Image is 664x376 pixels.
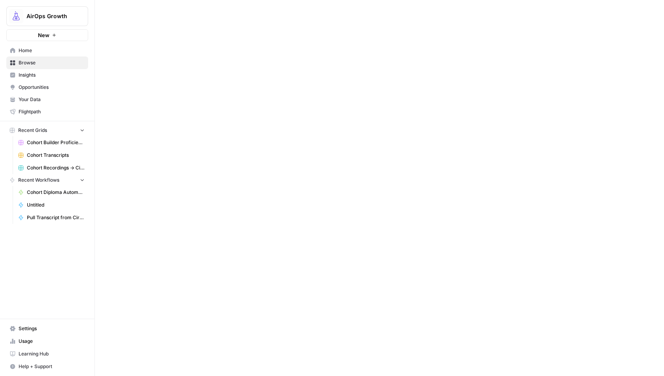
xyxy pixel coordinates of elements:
a: Flightpath [6,105,88,118]
a: Usage [6,335,88,348]
span: Insights [19,71,85,79]
a: Untitled [15,199,88,211]
span: Cohort Transcripts [27,152,85,159]
a: Insights [6,69,88,81]
button: Workspace: AirOps Growth [6,6,88,26]
a: Home [6,44,88,57]
span: Cohort Diploma Automation [27,189,85,196]
a: Pull Transcript from Circle [15,211,88,224]
button: Recent Workflows [6,174,88,186]
a: Learning Hub [6,348,88,360]
span: Pull Transcript from Circle [27,214,85,221]
span: Home [19,47,85,54]
img: AirOps Growth Logo [9,9,23,23]
span: Cohort Builder Proficiency Scorer [27,139,85,146]
a: Cohort Diploma Automation [15,186,88,199]
button: Help + Support [6,360,88,373]
span: Settings [19,325,85,332]
a: Opportunities [6,81,88,94]
span: Your Data [19,96,85,103]
span: Untitled [27,201,85,209]
span: Usage [19,338,85,345]
span: Opportunities [19,84,85,91]
a: Browse [6,56,88,69]
button: New [6,29,88,41]
span: New [38,31,49,39]
a: Your Data [6,93,88,106]
span: Flightpath [19,108,85,115]
a: Cohort Transcripts [15,149,88,162]
span: Help + Support [19,363,85,370]
span: Recent Grids [18,127,47,134]
a: Cohort Recordings -> Circle Automation [15,162,88,174]
span: Recent Workflows [18,177,59,184]
span: Learning Hub [19,350,85,357]
span: Browse [19,59,85,66]
button: Recent Grids [6,124,88,136]
span: AirOps Growth [26,12,74,20]
span: Cohort Recordings -> Circle Automation [27,164,85,171]
a: Settings [6,322,88,335]
a: Cohort Builder Proficiency Scorer [15,136,88,149]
